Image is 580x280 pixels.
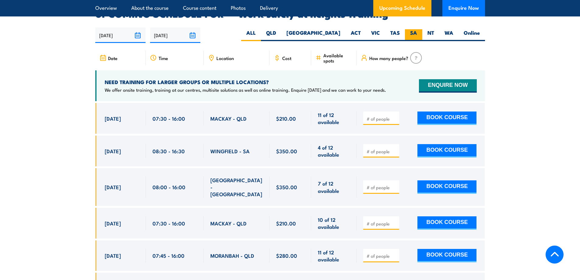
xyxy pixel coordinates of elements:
[346,29,366,41] label: ACT
[367,116,397,122] input: # of people
[241,29,261,41] label: ALL
[276,220,296,227] span: $210.00
[417,216,476,230] button: BOOK COURSE
[318,249,350,263] span: 11 of 12 available
[276,252,297,259] span: $280.00
[385,29,405,41] label: TAS
[417,249,476,262] button: BOOK COURSE
[105,220,121,227] span: [DATE]
[210,176,263,198] span: [GEOGRAPHIC_DATA] - [GEOGRAPHIC_DATA]
[153,147,185,154] span: 08:30 - 16:30
[210,147,250,154] span: WINGFIELD - SA
[417,180,476,194] button: BOOK COURSE
[150,27,200,43] input: To date
[323,53,352,63] span: Available spots
[405,29,422,41] label: SA
[276,115,296,122] span: $210.00
[276,147,297,154] span: $350.00
[367,221,397,227] input: # of people
[159,55,168,61] span: Time
[422,29,439,41] label: NT
[417,112,476,125] button: BOOK COURSE
[105,183,121,190] span: [DATE]
[282,55,291,61] span: Cost
[367,184,397,190] input: # of people
[417,144,476,158] button: BOOK COURSE
[367,253,397,259] input: # of people
[367,148,397,154] input: # of people
[105,147,121,154] span: [DATE]
[153,220,185,227] span: 07:30 - 16:00
[281,29,346,41] label: [GEOGRAPHIC_DATA]
[318,216,350,230] span: 10 of 12 available
[261,29,281,41] label: QLD
[153,115,185,122] span: 07:30 - 16:00
[95,9,485,18] h2: UPCOMING SCHEDULE FOR - "Work safely at heights Training"
[105,252,121,259] span: [DATE]
[216,55,234,61] span: Location
[153,252,185,259] span: 07:45 - 16:00
[459,29,485,41] label: Online
[153,183,185,190] span: 08:00 - 16:00
[318,144,350,158] span: 4 of 12 available
[210,252,254,259] span: MORANBAH - QLD
[318,180,350,194] span: 7 of 12 available
[419,79,476,93] button: ENQUIRE NOW
[369,55,408,61] span: How many people?
[105,79,386,85] h4: NEED TRAINING FOR LARGER GROUPS OR MULTIPLE LOCATIONS?
[318,111,350,126] span: 11 of 12 available
[210,115,247,122] span: MACKAY - QLD
[210,220,247,227] span: MACKAY - QLD
[95,27,146,43] input: From date
[105,115,121,122] span: [DATE]
[366,29,385,41] label: VIC
[276,183,297,190] span: $350.00
[108,55,118,61] span: Date
[439,29,459,41] label: WA
[105,87,386,93] p: We offer onsite training, training at our centres, multisite solutions as well as online training...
